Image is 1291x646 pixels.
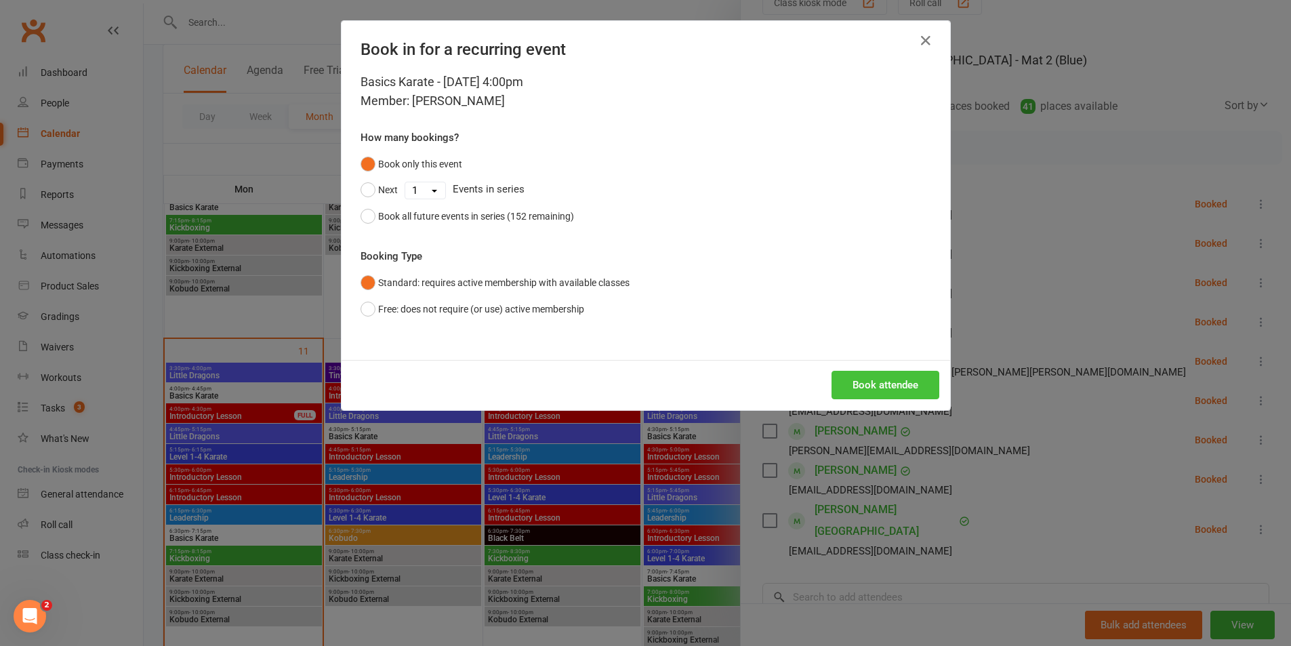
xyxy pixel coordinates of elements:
button: Free: does not require (or use) active membership [361,296,584,322]
h4: Book in for a recurring event [361,40,931,59]
div: Basics Karate - [DATE] 4:00pm Member: [PERSON_NAME] [361,73,931,110]
button: Next [361,177,398,203]
button: Book all future events in series (152 remaining) [361,203,574,229]
span: 2 [41,600,52,611]
iframe: Intercom live chat [14,600,46,632]
button: Book only this event [361,151,462,177]
div: Book all future events in series (152 remaining) [378,209,574,224]
div: Events in series [361,177,931,203]
button: Close [915,30,937,52]
label: Booking Type [361,248,422,264]
button: Standard: requires active membership with available classes [361,270,630,296]
button: Book attendee [832,371,939,399]
label: How many bookings? [361,129,459,146]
